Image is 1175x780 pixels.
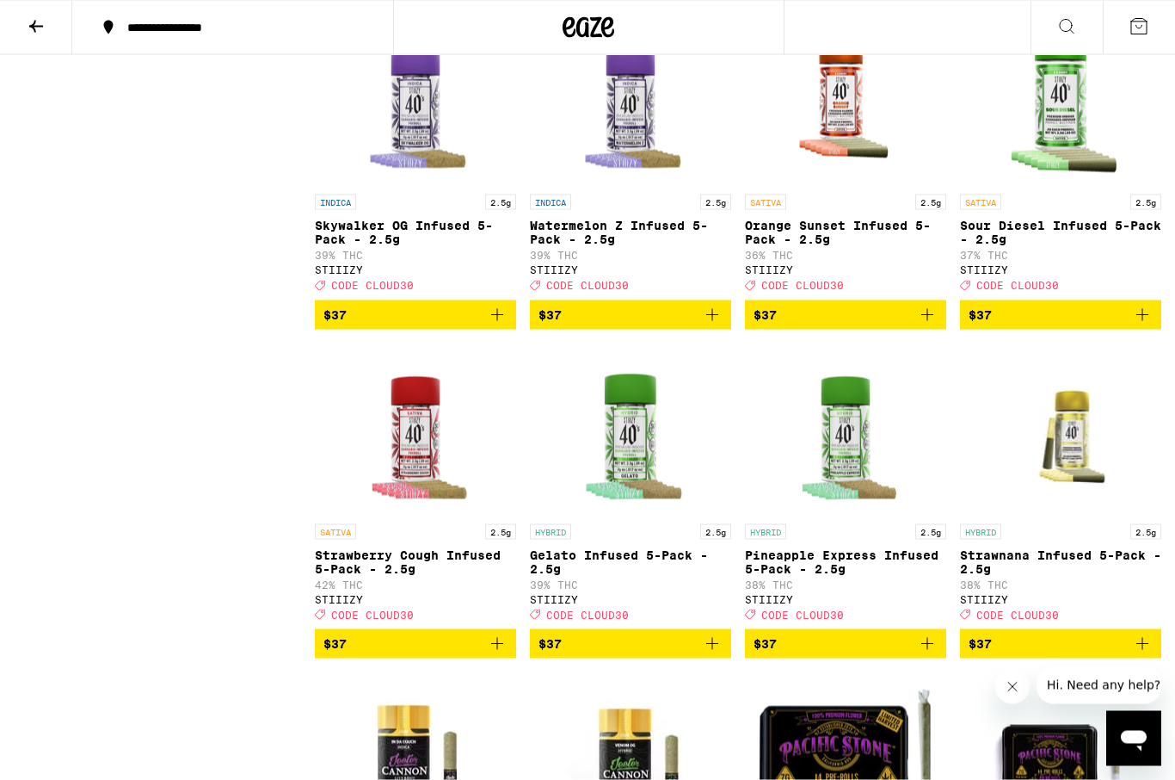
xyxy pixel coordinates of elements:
span: $37 [323,637,347,651]
p: 38% THC [745,579,946,591]
p: SATIVA [315,524,356,540]
p: HYBRID [745,524,786,540]
p: SATIVA [745,195,786,210]
p: INDICA [315,195,356,210]
span: CODE CLOUD30 [546,281,629,292]
p: Sour Diesel Infused 5-Pack - 2.5g [960,219,1161,246]
span: $37 [754,308,777,322]
p: HYBRID [960,524,1001,540]
p: Strawnana Infused 5-Pack - 2.5g [960,548,1161,576]
p: 37% THC [960,250,1161,261]
p: 39% THC [530,579,731,591]
span: CODE CLOUD30 [331,281,414,292]
a: Open page for Sour Diesel Infused 5-Pack - 2.5g from STIIIZY [960,14,1161,300]
img: STIIIZY - Skywalker OG Infused 5-Pack - 2.5g [329,14,501,186]
p: Gelato Infused 5-Pack - 2.5g [530,548,731,576]
p: 36% THC [745,250,946,261]
span: $37 [969,308,992,322]
a: Open page for Skywalker OG Infused 5-Pack - 2.5g from STIIIZY [315,14,516,300]
div: STIIIZY [530,264,731,275]
iframe: Close message [995,670,1030,704]
img: STIIIZY - Strawberry Cough Infused 5-Pack - 2.5g [329,344,501,516]
p: 2.5g [915,195,946,210]
img: STIIIZY - Gelato Infused 5-Pack - 2.5g [544,344,717,516]
div: STIIIZY [530,594,731,605]
img: STIIIZY - Orange Sunset Infused 5-Pack - 2.5g [760,14,932,186]
div: STIIIZY [315,264,516,275]
img: STIIIZY - Pineapple Express Infused 5-Pack - 2.5g [760,344,932,516]
p: HYBRID [530,524,571,540]
span: $37 [538,308,562,322]
span: CODE CLOUD30 [761,281,844,292]
span: $37 [969,637,992,651]
p: 2.5g [700,524,731,540]
button: Add to bag [530,300,731,330]
div: STIIIZY [745,594,946,605]
p: Strawberry Cough Infused 5-Pack - 2.5g [315,548,516,576]
a: Open page for Pineapple Express Infused 5-Pack - 2.5g from STIIIZY [745,344,946,629]
p: 42% THC [315,579,516,591]
div: STIIIZY [960,264,1161,275]
p: 2.5g [700,195,731,210]
span: CODE CLOUD30 [546,610,629,621]
p: 2.5g [1130,524,1161,540]
p: 39% THC [315,250,516,261]
div: STIIIZY [960,594,1161,605]
p: 2.5g [1130,195,1161,210]
img: STIIIZY - Strawnana Infused 5-Pack - 2.5g [960,344,1161,516]
button: Add to bag [745,629,946,659]
button: Add to bag [745,300,946,330]
p: 2.5g [915,524,946,540]
p: Pineapple Express Infused 5-Pack - 2.5g [745,548,946,576]
p: SATIVA [960,195,1001,210]
p: 2.5g [485,195,516,210]
img: STIIIZY - Watermelon Z Infused 5-Pack - 2.5g [544,14,717,186]
button: Add to bag [315,300,516,330]
a: Open page for Strawnana Infused 5-Pack - 2.5g from STIIIZY [960,344,1161,629]
a: Open page for Gelato Infused 5-Pack - 2.5g from STIIIZY [530,344,731,629]
p: Watermelon Z Infused 5-Pack - 2.5g [530,219,731,246]
button: Add to bag [315,629,516,659]
p: 39% THC [530,250,731,261]
img: STIIIZY - Sour Diesel Infused 5-Pack - 2.5g [975,14,1147,186]
button: Add to bag [530,629,731,659]
div: STIIIZY [745,264,946,275]
a: Open page for Orange Sunset Infused 5-Pack - 2.5g from STIIIZY [745,14,946,300]
button: Add to bag [960,300,1161,330]
iframe: Button to launch messaging window [1106,711,1161,766]
div: STIIIZY [315,594,516,605]
button: Add to bag [960,629,1161,659]
iframe: Message from company [1037,666,1161,704]
span: $37 [754,637,777,651]
p: 38% THC [960,579,1161,591]
span: $37 [538,637,562,651]
p: Orange Sunset Infused 5-Pack - 2.5g [745,219,946,246]
a: Open page for Watermelon Z Infused 5-Pack - 2.5g from STIIIZY [530,14,731,300]
span: CODE CLOUD30 [331,610,414,621]
span: $37 [323,308,347,322]
a: Open page for Strawberry Cough Infused 5-Pack - 2.5g from STIIIZY [315,344,516,629]
p: INDICA [530,195,571,210]
span: CODE CLOUD30 [976,610,1059,621]
span: CODE CLOUD30 [976,281,1059,292]
p: Skywalker OG Infused 5-Pack - 2.5g [315,219,516,246]
span: CODE CLOUD30 [761,610,844,621]
p: 2.5g [485,524,516,540]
